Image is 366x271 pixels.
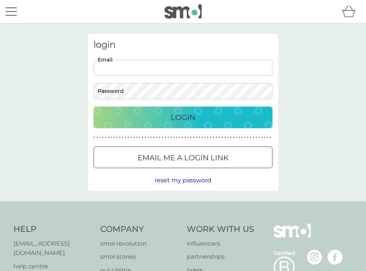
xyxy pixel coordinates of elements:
[199,136,200,139] p: ●
[100,239,180,249] a: smol revolution
[170,136,172,139] p: ●
[210,136,212,139] p: ●
[176,136,177,139] p: ●
[342,4,360,19] div: basket
[97,136,98,139] p: ●
[233,136,234,139] p: ●
[173,136,175,139] p: ●
[148,136,149,139] p: ●
[105,136,107,139] p: ●
[187,239,254,249] a: influencers
[219,136,220,139] p: ●
[159,136,160,139] p: ●
[133,136,135,139] p: ●
[128,136,129,139] p: ●
[116,136,118,139] p: ●
[108,136,109,139] p: ●
[230,136,231,139] p: ●
[167,136,169,139] p: ●
[139,136,141,139] p: ●
[156,136,158,139] p: ●
[94,136,95,139] p: ●
[138,152,228,164] p: Email me a login link
[307,250,322,265] img: visit the smol Instagram page
[250,136,251,139] p: ●
[242,136,243,139] p: ●
[221,136,223,139] p: ●
[94,146,272,168] button: Email me a login link
[165,136,166,139] p: ●
[224,136,226,139] p: ●
[247,136,249,139] p: ●
[153,136,155,139] p: ●
[122,136,123,139] p: ●
[100,252,180,262] a: smol stories
[145,136,146,139] p: ●
[94,107,272,128] button: Login
[179,136,180,139] p: ●
[13,239,93,258] a: [EMAIL_ADDRESS][DOMAIN_NAME]
[94,40,272,50] h3: login
[187,136,189,139] p: ●
[256,136,257,139] p: ●
[264,136,266,139] p: ●
[267,136,268,139] p: ●
[113,136,115,139] p: ●
[142,136,143,139] p: ●
[99,136,101,139] p: ●
[100,224,180,235] h4: Company
[6,4,17,19] button: menu
[258,136,260,139] p: ●
[270,136,271,139] p: ●
[13,224,93,235] h4: Help
[182,136,183,139] p: ●
[111,136,112,139] p: ●
[236,136,237,139] p: ●
[151,136,152,139] p: ●
[119,136,121,139] p: ●
[125,136,126,139] p: ●
[190,136,192,139] p: ●
[213,136,214,139] p: ●
[184,136,186,139] p: ●
[164,4,202,19] img: smol
[239,136,240,139] p: ●
[207,136,209,139] p: ●
[196,136,198,139] p: ●
[155,176,211,185] button: reset my password
[187,252,254,262] a: partnerships
[155,177,211,184] span: reset my password
[328,250,343,265] img: visit the smol Facebook page
[216,136,217,139] p: ●
[102,136,104,139] p: ●
[204,136,206,139] p: ●
[261,136,263,139] p: ●
[130,136,132,139] p: ●
[274,224,311,249] img: smol
[171,111,195,123] p: Login
[187,224,254,235] h4: Work With Us
[244,136,246,139] p: ●
[193,136,195,139] p: ●
[253,136,254,139] p: ●
[202,136,203,139] p: ●
[136,136,138,139] p: ●
[227,136,228,139] p: ●
[162,136,163,139] p: ●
